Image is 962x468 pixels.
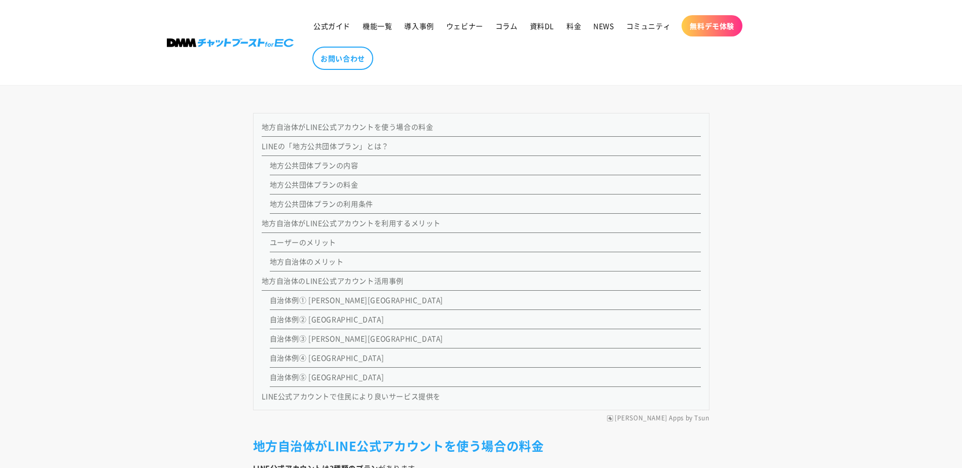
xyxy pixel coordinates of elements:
[313,21,350,30] span: 公式ガイド
[262,122,434,132] a: 地方自治体がLINE公式アカウントを使う場合の料金
[262,391,441,401] a: LINE公式アカウントで住民により良いサービス提供を
[320,54,365,63] span: お問い合わせ
[357,15,398,36] a: 機能一覧
[489,15,524,36] a: コラム
[270,372,384,382] a: 自治体例⑤ [GEOGRAPHIC_DATA]
[560,15,587,36] a: 料金
[620,15,677,36] a: コミュニティ
[270,179,359,189] a: 地方公共団体プランの料金
[270,256,344,266] a: 地方自治体のメリット
[495,21,518,30] span: コラム
[363,21,392,30] span: 機能一覧
[404,21,434,30] span: 導入事例
[686,414,693,422] span: by
[312,47,373,70] a: お問い合わせ
[524,15,560,36] a: 資料DL
[270,295,444,305] a: 自治体例① [PERSON_NAME][GEOGRAPHIC_DATA]
[262,218,441,228] a: 地方自治体がLINE公式アカウントを利用するメリット
[270,237,336,247] a: ユーザーのメリット
[398,15,440,36] a: 導入事例
[270,353,384,363] a: 自治体例④ [GEOGRAPHIC_DATA]
[593,21,614,30] span: NEWS
[682,15,742,36] a: 無料デモ体験
[690,21,734,30] span: 無料デモ体験
[607,415,613,421] img: RuffRuff Apps
[307,15,357,36] a: 公式ガイド
[167,38,294,47] img: 株式会社DMM Boost
[626,21,671,30] span: コミュニティ
[530,21,554,30] span: 資料DL
[262,141,389,151] a: LINEの「地方公共団体プラン」とは？
[446,21,483,30] span: ウェビナー
[270,160,359,170] a: 地方公共団体プランの内容
[270,314,384,324] a: 自治体例② [GEOGRAPHIC_DATA]
[270,333,444,343] a: 自治体例③ [PERSON_NAME][GEOGRAPHIC_DATA]
[566,21,581,30] span: 料金
[262,276,404,286] a: 地方自治体のLINE公式アカウント活用事例
[270,199,373,209] a: 地方公共団体プランの利用条件
[440,15,489,36] a: ウェビナー
[587,15,620,36] a: NEWS
[694,414,709,422] a: Tsun
[253,438,709,453] h2: 地方自治体がLINE公式アカウントを使う場合の料金
[615,414,684,422] a: [PERSON_NAME] Apps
